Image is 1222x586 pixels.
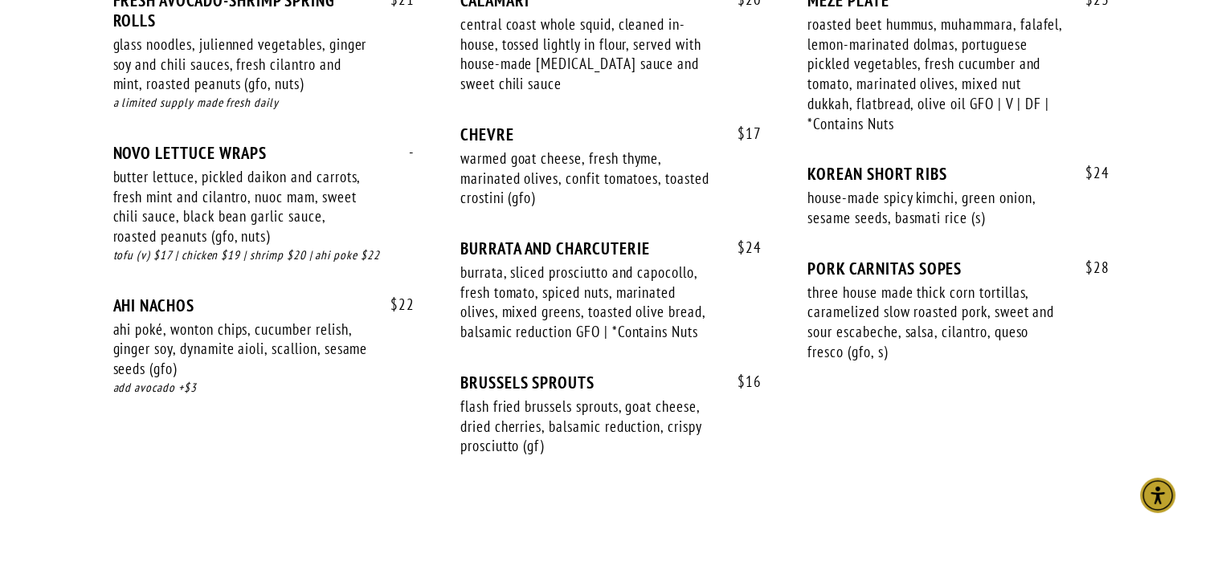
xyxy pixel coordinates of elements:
[390,295,398,314] span: $
[807,188,1063,227] div: house-made spicy kimchi, green onion, sesame seeds, basmati rice (s)
[460,14,716,94] div: central coast whole squid, cleaned in-house, tossed lightly in flour, served with house-made [MED...
[113,246,415,265] div: tofu (v) $17 | chicken $19 | shrimp $20 | ahi poke $22
[807,164,1109,184] div: KOREAN SHORT RIBS
[113,35,369,94] div: glass noodles, julienned vegetables, ginger soy and chili sauces, fresh cilantro and mint, roaste...
[807,14,1063,133] div: roasted beet hummus, muhammara, falafel, lemon-marinated dolmas, portuguese pickled vegetables, f...
[1085,258,1093,277] span: $
[460,372,762,393] div: BRUSSELS SPROUTS
[374,295,415,314] span: 22
[721,238,762,257] span: 24
[1085,163,1093,182] span: $
[738,238,746,257] span: $
[460,262,716,342] div: burrata, sliced prosciutto and capocollo, fresh tomato, spiced nuts, marinated olives, mixed gree...
[1069,258,1110,277] span: 28
[460,238,762,258] div: BURRATA AND CHARCUTERIE
[113,94,415,112] div: a limited supply made fresh daily
[1069,164,1110,182] span: 24
[721,372,762,391] span: 16
[721,124,762,143] span: 17
[113,295,415,315] div: AHI NACHOS
[113,319,369,379] div: ahi poké, wonton chips, cucumber relish, ginger soy, dynamite aioli, scallion, sesame seeds (gfo)
[113,167,369,246] div: butter lettuce, pickled daikon and carrots, fresh mint and cilantro, nuoc mam, sweet chili sauce,...
[738,372,746,391] span: $
[1140,478,1175,513] div: Accessibility Menu
[393,143,415,161] span: -
[738,124,746,143] span: $
[460,397,716,456] div: flash fried brussels sprouts, goat cheese, dried cherries, balsamic reduction, crispy prosciutto ...
[460,124,762,144] div: CHEVRE
[113,379,415,397] div: add avocado +$3
[113,143,415,163] div: NOVO LETTUCE WRAPS
[807,283,1063,362] div: three house made thick corn tortillas, caramelized slow roasted pork, sweet and sour escabeche, s...
[807,258,1109,279] div: PORK CARNITAS SOPES
[460,149,716,208] div: warmed goat cheese, fresh thyme, marinated olives, confit tomatoes, toasted crostini (gfo)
